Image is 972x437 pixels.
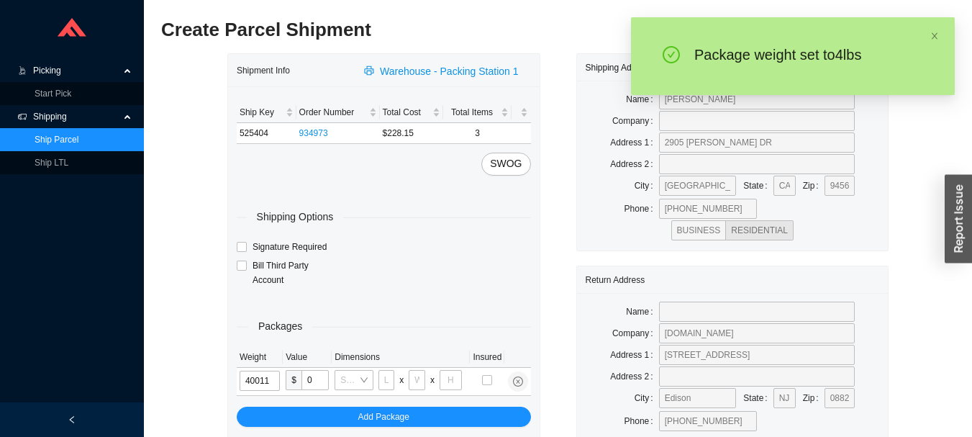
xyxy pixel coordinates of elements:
label: Phone [624,411,659,431]
span: Shipping Options [247,209,344,225]
a: Ship Parcel [35,135,78,145]
label: Address 1 [610,132,658,153]
span: Bill Third Party Account [247,258,330,287]
label: Phone [624,199,659,219]
span: Shipping Address [586,63,664,73]
span: Ship Key [240,105,283,120]
span: Total Cost [383,105,430,120]
label: Company [612,111,659,131]
span: check-circle [663,46,680,66]
label: Name [626,89,658,109]
span: Packages [248,318,312,335]
th: Order Number sortable [296,102,380,123]
div: Return Address [586,266,880,293]
input: W [409,370,425,390]
button: SWOG [481,153,530,176]
input: L [378,370,395,390]
span: printer [364,66,377,77]
span: $ [286,370,301,390]
th: Dimensions [332,347,470,368]
label: State [743,388,773,408]
a: Start Pick [35,89,71,99]
h2: Create Parcel Shipment [161,17,756,42]
div: Shipment Info [237,57,355,84]
a: 934973 [299,128,328,138]
span: Order Number [299,105,366,120]
button: printerWarehouse - Packing Station 1 [355,60,530,81]
th: Value [283,347,332,368]
span: BUSINESS [677,225,721,235]
span: Total Items [446,105,497,120]
label: Zip [803,388,825,408]
th: undefined sortable [512,102,531,123]
input: H [440,370,462,390]
button: close-circle [508,371,528,392]
button: Add Package [237,407,531,427]
td: 525404 [237,123,296,144]
th: Ship Key sortable [237,102,296,123]
span: Warehouse - Packing Station 1 [380,63,518,80]
label: Company [612,323,659,343]
th: Total Cost sortable [380,102,444,123]
label: City [635,388,659,408]
label: Address 2 [610,366,658,387]
label: State [743,176,773,196]
label: Name [626,302,658,322]
span: close [930,32,939,40]
span: RESIDENTIAL [731,225,788,235]
a: Ship LTL [35,158,68,168]
span: left [68,415,76,424]
span: Add Package [358,410,409,424]
label: City [635,176,659,196]
label: Zip [803,176,825,196]
span: Picking [33,59,119,82]
td: 3 [443,123,511,144]
span: Signature Required [247,240,332,254]
th: Weight [237,347,283,368]
div: Package weight set to 4 lb s [694,46,909,63]
td: $228.15 [380,123,444,144]
span: Shipping [33,105,119,128]
div: x [399,373,404,387]
label: Address 1 [610,345,658,365]
div: x [430,373,435,387]
label: Address 2 [610,154,658,174]
span: SWOG [490,156,522,172]
th: Total Items sortable [443,102,511,123]
th: Insured [470,347,504,368]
